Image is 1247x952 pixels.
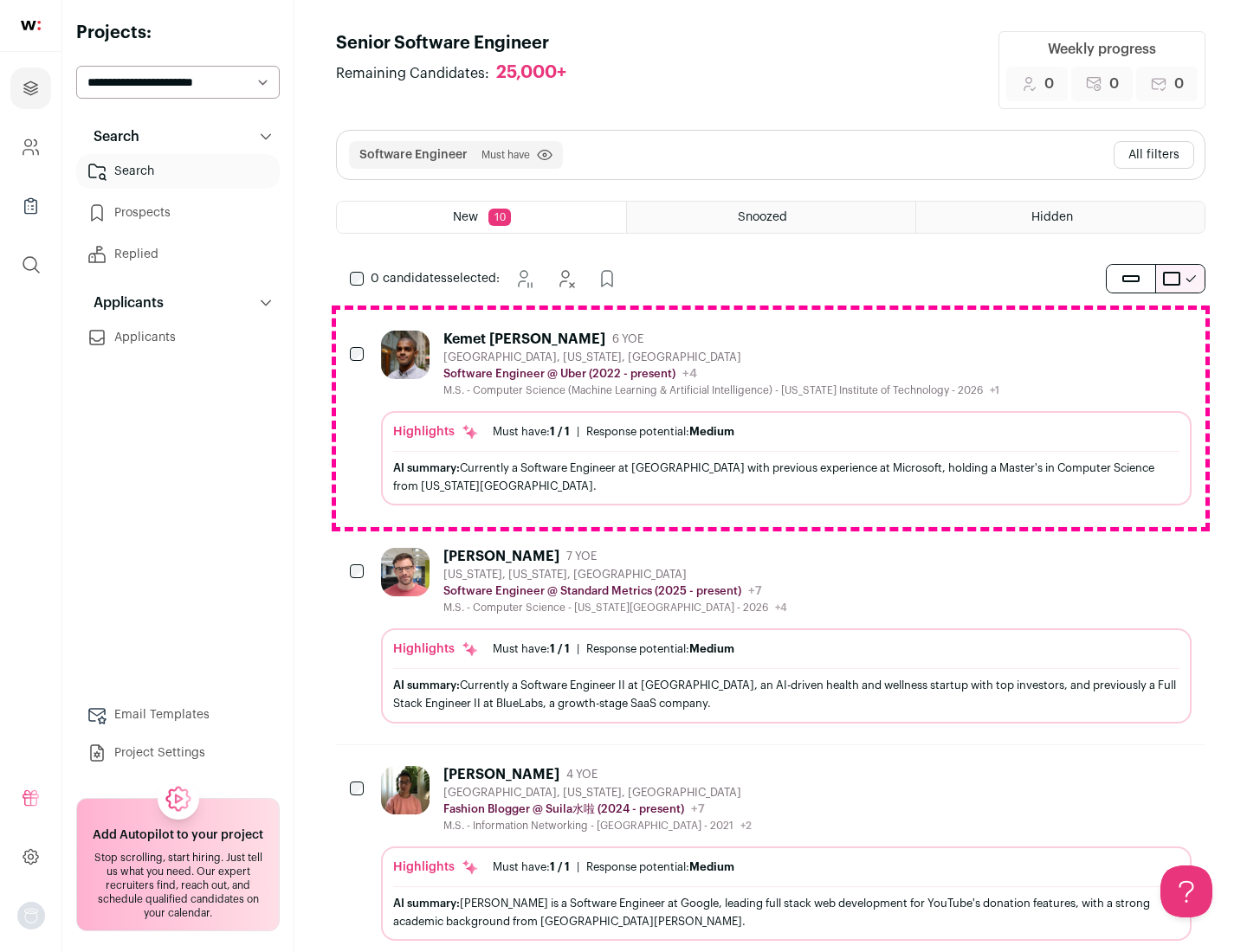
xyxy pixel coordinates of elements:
span: 0 [1044,74,1054,94]
span: +1 [990,385,999,396]
div: [GEOGRAPHIC_DATA], [US_STATE], [GEOGRAPHIC_DATA] [443,786,752,800]
h1: Senior Software Engineer [336,31,584,55]
div: [PERSON_NAME] is a Software Engineer at Google, leading full stack web development for YouTube's ... [393,894,1179,930]
a: Projects [10,68,51,109]
a: Snoozed [627,202,915,233]
div: Highlights [393,640,479,658]
button: Applicants [76,286,280,320]
img: 92c6d1596c26b24a11d48d3f64f639effaf6bd365bf059bea4cfc008ddd4fb99.jpg [381,548,430,596]
div: [GEOGRAPHIC_DATA], [US_STATE], [GEOGRAPHIC_DATA] [443,351,999,364]
span: +4 [682,368,697,380]
span: Medium [689,426,734,437]
span: AI summary: [393,679,460,691]
a: Prospects [76,196,280,230]
div: M.S. - Computer Science (Machine Learning & Artificial Intelligence) - [US_STATE] Institute of Te... [443,383,999,397]
span: +2 [740,820,752,831]
ul: | [493,425,734,439]
a: Email Templates [76,698,280,732]
a: Kemet [PERSON_NAME] 6 YOE [GEOGRAPHIC_DATA], [US_STATE], [GEOGRAPHIC_DATA] Software Engineer @ Ub... [381,331,1192,505]
div: M.S. - Information Networking - [GEOGRAPHIC_DATA] - 2021 [443,819,752,833]
button: Hide [548,261,583,296]
h2: Add Autopilot to your project [93,827,263,844]
a: Company Lists [10,185,51,227]
span: 1 / 1 [550,861,570,872]
ul: | [493,642,734,656]
button: Snooze [507,261,541,296]
span: +4 [775,602,787,613]
div: Highlights [393,859,479,876]
img: nopic.png [17,902,45,929]
div: M.S. - Computer Science - [US_STATE][GEOGRAPHIC_DATA] - 2026 [443,601,787,614]
a: Applicants [76,320,280,355]
span: Medium [689,643,734,654]
p: Search [83,126,139,147]
a: Replied [76,237,280,272]
div: Weekly progress [1048,39,1156,60]
span: 7 YOE [566,550,597,563]
img: ebffc8b94a612106133ad1a79c5dcc917f1f343d62299c503ebb759c428adb03.jpg [381,766,430,814]
button: Add to Prospects [590,261,624,296]
span: 1 / 1 [550,643,570,654]
div: Highlights [393,423,479,441]
span: selected: [371,270,500,287]
ul: | [493,860,734,874]
div: Must have: [493,642,570,656]
div: Must have: [493,860,570,874]
a: [PERSON_NAME] 7 YOE [US_STATE], [US_STATE], [GEOGRAPHIC_DATA] Software Engineer @ Standard Metric... [381,548,1192,723]
div: Kemet [PERSON_NAME] [443,331,605,348]
h2: Projects: [76,21,280,45]
p: Software Engineer @ Standard Metrics (2025 - present) [443,584,741,598]
img: 927442a7649886f10e33b6150e11c56b26abb7af887a5a1dd4d66526963a6550.jpg [381,331,430,379]
span: Hidden [1031,211,1073,223]
span: 10 [488,209,511,226]
a: [PERSON_NAME] 4 YOE [GEOGRAPHIC_DATA], [US_STATE], [GEOGRAPHIC_DATA] Fashion Blogger @ Suila水啦 (2... [381,766,1192,941]
button: Software Engineer [359,146,468,164]
span: 0 [1174,74,1184,94]
span: +7 [748,585,762,597]
button: Search [76,119,280,154]
div: Currently a Software Engineer II at [GEOGRAPHIC_DATA], an AI-driven health and wellness startup w... [393,676,1179,712]
div: Must have: [493,425,570,439]
iframe: Help Scout Beacon - Open [1160,865,1212,917]
p: Fashion Blogger @ Suila水啦 (2024 - present) [443,802,684,816]
img: wellfound-shorthand-0d5821cbd27db2630d0214b213865d53afaa358527fdda9d0ea32b1df1b89c2c.svg [21,21,41,30]
div: Stop scrolling, start hiring. Just tell us what you need. Our expert recruiters find, reach out, ... [87,851,268,920]
div: [PERSON_NAME] [443,766,559,783]
span: Medium [689,861,734,872]
a: Search [76,154,280,189]
div: [PERSON_NAME] [443,548,559,565]
span: 6 YOE [612,332,643,346]
a: Company and ATS Settings [10,126,51,168]
span: 1 / 1 [550,426,570,437]
span: 4 YOE [566,768,598,782]
button: Open dropdown [17,902,45,929]
span: Must have [481,148,530,162]
div: Currently a Software Engineer at [GEOGRAPHIC_DATA] with previous experience at Microsoft, holding... [393,459,1179,495]
span: +7 [691,803,705,815]
div: Response potential: [586,425,734,439]
a: Hidden [916,202,1205,233]
a: Project Settings [76,736,280,770]
span: 0 candidates [371,273,447,285]
div: Response potential: [586,642,734,656]
button: All filters [1114,141,1194,169]
div: 25,000+ [496,62,566,84]
a: Add Autopilot to your project Stop scrolling, start hiring. Just tell us what you need. Our exper... [76,798,280,931]
span: Snoozed [738,211,787,223]
span: New [453,211,478,223]
span: Remaining Candidates: [336,63,489,84]
span: 0 [1109,74,1119,94]
div: Response potential: [586,860,734,874]
span: AI summary: [393,462,460,473]
p: Software Engineer @ Uber (2022 - present) [443,367,675,381]
p: Applicants [83,293,164,313]
span: AI summary: [393,897,460,909]
div: [US_STATE], [US_STATE], [GEOGRAPHIC_DATA] [443,568,787,582]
